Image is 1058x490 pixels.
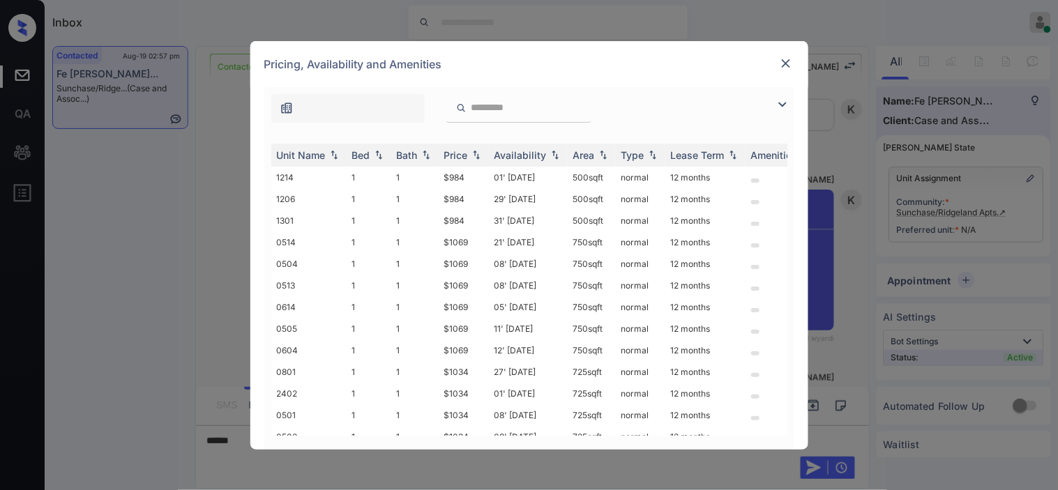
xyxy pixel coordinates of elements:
[665,253,746,275] td: 12 months
[347,253,391,275] td: 1
[489,383,568,404] td: 01' [DATE]
[665,188,746,210] td: 12 months
[439,296,489,318] td: $1069
[391,361,439,383] td: 1
[671,149,725,161] div: Lease Term
[391,231,439,253] td: 1
[568,426,616,447] td: 725 sqft
[726,150,740,160] img: sorting
[271,167,347,188] td: 1214
[489,426,568,447] td: 08' [DATE]
[391,318,439,339] td: 1
[469,150,483,160] img: sorting
[568,231,616,253] td: 750 sqft
[271,339,347,361] td: 0604
[665,210,746,231] td: 12 months
[665,383,746,404] td: 12 months
[271,318,347,339] td: 0505
[271,361,347,383] td: 0801
[271,231,347,253] td: 0514
[277,149,326,161] div: Unit Name
[616,231,665,253] td: normal
[439,253,489,275] td: $1069
[419,150,433,160] img: sorting
[439,339,489,361] td: $1069
[347,210,391,231] td: 1
[665,318,746,339] td: 12 months
[391,383,439,404] td: 1
[250,41,808,87] div: Pricing, Availability and Amenities
[616,210,665,231] td: normal
[489,361,568,383] td: 27' [DATE]
[616,188,665,210] td: normal
[391,253,439,275] td: 1
[391,210,439,231] td: 1
[568,188,616,210] td: 500 sqft
[271,404,347,426] td: 0501
[665,426,746,447] td: 12 months
[665,296,746,318] td: 12 months
[271,210,347,231] td: 1301
[391,167,439,188] td: 1
[774,96,791,113] img: icon-zuma
[616,275,665,296] td: normal
[621,149,644,161] div: Type
[489,275,568,296] td: 08' [DATE]
[489,231,568,253] td: 21' [DATE]
[347,275,391,296] td: 1
[489,167,568,188] td: 01' [DATE]
[665,231,746,253] td: 12 months
[616,383,665,404] td: normal
[271,275,347,296] td: 0513
[439,404,489,426] td: $1034
[439,275,489,296] td: $1069
[347,231,391,253] td: 1
[347,167,391,188] td: 1
[347,318,391,339] td: 1
[391,296,439,318] td: 1
[439,426,489,447] td: $1034
[489,188,568,210] td: 29' [DATE]
[665,167,746,188] td: 12 months
[616,296,665,318] td: normal
[489,404,568,426] td: 08' [DATE]
[347,361,391,383] td: 1
[271,188,347,210] td: 1206
[439,188,489,210] td: $984
[391,426,439,447] td: 1
[568,167,616,188] td: 500 sqft
[616,426,665,447] td: normal
[548,150,562,160] img: sorting
[665,275,746,296] td: 12 months
[391,275,439,296] td: 1
[568,210,616,231] td: 500 sqft
[391,339,439,361] td: 1
[665,361,746,383] td: 12 months
[779,56,793,70] img: close
[280,101,294,115] img: icon-zuma
[665,339,746,361] td: 12 months
[439,318,489,339] td: $1069
[347,188,391,210] td: 1
[616,339,665,361] td: normal
[616,404,665,426] td: normal
[568,296,616,318] td: 750 sqft
[665,404,746,426] td: 12 months
[439,383,489,404] td: $1034
[568,253,616,275] td: 750 sqft
[596,150,610,160] img: sorting
[271,296,347,318] td: 0614
[347,339,391,361] td: 1
[439,210,489,231] td: $984
[439,167,489,188] td: $984
[439,361,489,383] td: $1034
[616,318,665,339] td: normal
[568,383,616,404] td: 725 sqft
[456,102,467,114] img: icon-zuma
[489,253,568,275] td: 08' [DATE]
[347,296,391,318] td: 1
[646,150,660,160] img: sorting
[568,275,616,296] td: 750 sqft
[391,404,439,426] td: 1
[327,150,341,160] img: sorting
